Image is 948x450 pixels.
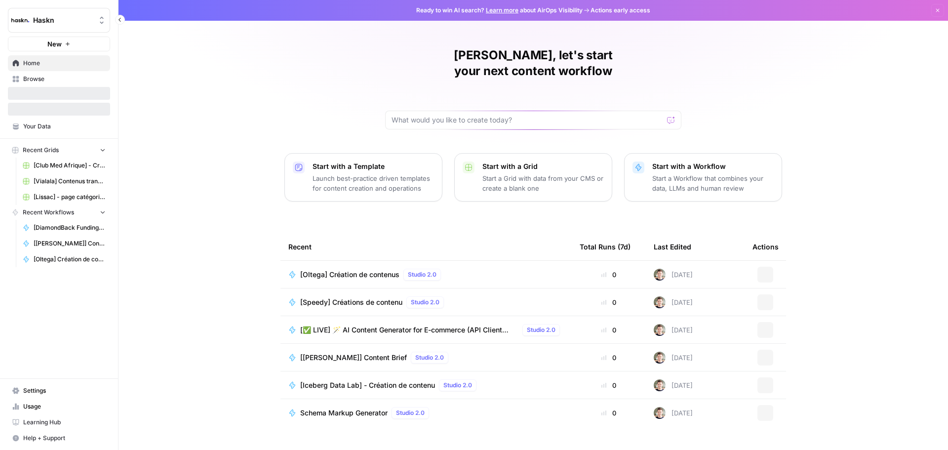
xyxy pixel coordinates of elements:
input: What would you like to create today? [392,115,663,125]
img: 5szy29vhbbb2jvrzb4fwf88ktdwm [654,296,666,308]
span: [[PERSON_NAME]] Content Brief [34,239,106,248]
p: Start with a Grid [482,162,604,171]
span: Studio 2.0 [443,381,472,390]
button: Start with a TemplateLaunch best-practice driven templates for content creation and operations [284,153,442,202]
a: Usage [8,399,110,414]
div: 0 [580,325,638,335]
span: [Speedy] Créations de contenu [300,297,402,307]
p: Start with a Template [313,162,434,171]
a: [Vialala] Contenus transactionnels [18,173,110,189]
span: Usage [23,402,106,411]
span: [Oltega] Création de contenus [300,270,399,280]
span: Help + Support [23,434,106,443]
div: Total Runs (7d) [580,233,631,260]
span: Actions early access [591,6,650,15]
a: Learn more [486,6,518,14]
a: [Club Med Afrique] - Création & Optimisation + FAQ [18,158,110,173]
span: Browse [23,75,106,83]
span: Home [23,59,106,68]
a: [✅ LIVE] 🪄 AI Content Generator for E-commerce (API Client Only)Studio 2.0 [288,324,564,336]
a: [Oltega] Création de contenusStudio 2.0 [288,269,564,281]
span: Studio 2.0 [396,409,425,417]
span: [Lissac] - page catégorie - 300 à 800 mots [34,193,106,202]
div: [DATE] [654,324,693,336]
button: New [8,37,110,51]
a: Schema Markup GeneratorStudio 2.0 [288,407,564,419]
span: [Vialala] Contenus transactionnels [34,177,106,186]
span: [[PERSON_NAME]] Content Brief [300,353,407,363]
span: Studio 2.0 [411,298,439,307]
a: [Lissac] - page catégorie - 300 à 800 mots [18,189,110,205]
a: [[PERSON_NAME]] Content Brief [18,236,110,251]
div: [DATE] [654,379,693,391]
span: Settings [23,386,106,395]
a: Browse [8,71,110,87]
span: Your Data [23,122,106,131]
p: Start with a Workflow [652,162,774,171]
span: [Oltega] Création de contenus [34,255,106,264]
div: 0 [580,297,638,307]
span: [✅ LIVE] 🪄 AI Content Generator for E-commerce (API Client Only) [300,325,518,335]
span: [Iceberg Data Lab] - Création de contenu [300,380,435,390]
a: Learning Hub [8,414,110,430]
img: 5szy29vhbbb2jvrzb4fwf88ktdwm [654,379,666,391]
p: Start a Workflow that combines your data, LLMs and human review [652,173,774,193]
button: Start with a WorkflowStart a Workflow that combines your data, LLMs and human review [624,153,782,202]
span: [Club Med Afrique] - Création & Optimisation + FAQ [34,161,106,170]
a: [[PERSON_NAME]] Content BriefStudio 2.0 [288,352,564,364]
span: Learning Hub [23,418,106,427]
span: Studio 2.0 [408,270,436,279]
button: Workspace: Haskn [8,8,110,33]
p: Launch best-practice driven templates for content creation and operations [313,173,434,193]
span: Recent Grids [23,146,59,155]
div: 0 [580,270,638,280]
div: 0 [580,408,638,418]
div: [DATE] [654,352,693,364]
span: Recent Workflows [23,208,74,217]
h1: [PERSON_NAME], let's start your next content workflow [385,47,681,79]
img: 5szy29vhbbb2jvrzb4fwf88ktdwm [654,352,666,364]
button: Start with a GridStart a Grid with data from your CMS or create a blank one [454,153,612,202]
span: Studio 2.0 [527,326,555,334]
div: Actions [752,233,779,260]
span: [DiamondBack Funding] Page to create [34,223,106,232]
img: 5szy29vhbbb2jvrzb4fwf88ktdwm [654,407,666,419]
button: Help + Support [8,430,110,446]
div: Last Edited [654,233,691,260]
img: Haskn Logo [11,11,29,29]
a: Home [8,55,110,71]
span: Schema Markup Generator [300,408,388,418]
span: New [47,39,62,49]
span: Studio 2.0 [415,353,444,362]
button: Recent Grids [8,143,110,158]
div: [DATE] [654,296,693,308]
div: [DATE] [654,269,693,281]
a: [Speedy] Créations de contenuStudio 2.0 [288,296,564,308]
a: Your Data [8,119,110,134]
img: 5szy29vhbbb2jvrzb4fwf88ktdwm [654,269,666,281]
a: Settings [8,383,110,399]
div: [DATE] [654,407,693,419]
a: [Iceberg Data Lab] - Création de contenuStudio 2.0 [288,379,564,391]
div: 0 [580,380,638,390]
a: [Oltega] Création de contenus [18,251,110,267]
button: Recent Workflows [8,205,110,220]
img: 5szy29vhbbb2jvrzb4fwf88ktdwm [654,324,666,336]
p: Start a Grid with data from your CMS or create a blank one [482,173,604,193]
div: 0 [580,353,638,363]
span: Ready to win AI search? about AirOps Visibility [416,6,583,15]
div: Recent [288,233,564,260]
span: Haskn [33,15,93,25]
a: [DiamondBack Funding] Page to create [18,220,110,236]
